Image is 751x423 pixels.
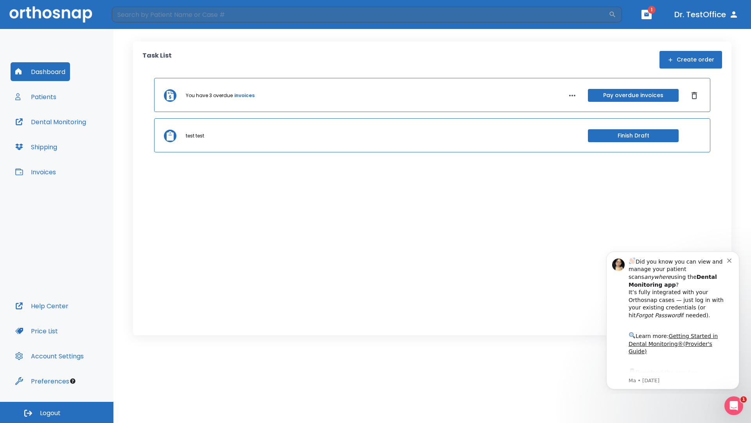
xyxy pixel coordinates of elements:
[11,296,73,315] button: Help Center
[34,133,133,140] p: Message from Ma, sent 8w ago
[648,6,656,14] span: 1
[11,87,61,106] button: Patients
[11,347,88,365] button: Account Settings
[11,62,70,81] button: Dashboard
[112,7,609,22] input: Search by Patient Name or Case #
[11,112,91,131] button: Dental Monitoring
[133,12,139,18] button: Dismiss notification
[186,92,233,99] p: You have 3 overdue
[671,7,742,22] button: Dr. TestOffice
[186,132,204,139] p: test test
[11,372,74,390] button: Preferences
[69,378,76,385] div: Tooltip anchor
[588,129,679,142] button: Finish Draft
[588,89,679,102] button: Pay overdue invoices
[659,51,722,69] button: Create order
[688,89,701,102] button: Dismiss
[40,409,61,418] span: Logout
[9,6,92,22] img: Orthosnap
[740,396,747,403] span: 1
[11,163,61,181] button: Invoices
[11,137,62,156] button: Shipping
[724,396,743,415] iframe: Intercom live chat
[234,92,255,99] a: invoices
[142,51,172,69] p: Task List
[34,125,104,139] a: App Store
[595,244,751,394] iframe: Intercom notifications message
[34,123,133,163] div: Download the app: | ​ Let us know if you need help getting started!
[11,322,63,340] button: Price List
